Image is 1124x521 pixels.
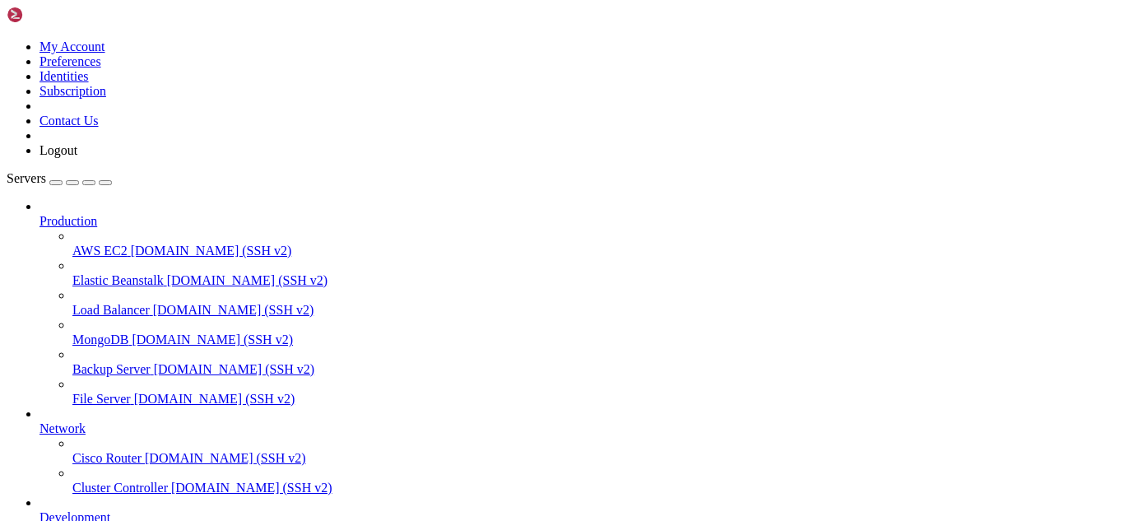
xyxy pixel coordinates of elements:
[72,303,1117,318] a: Load Balancer [DOMAIN_NAME] (SSH v2)
[171,481,332,495] span: [DOMAIN_NAME] (SSH v2)
[39,84,106,98] a: Subscription
[39,40,105,53] a: My Account
[153,303,314,317] span: [DOMAIN_NAME] (SSH v2)
[72,244,1117,258] a: AWS EC2 [DOMAIN_NAME] (SSH v2)
[72,318,1117,347] li: MongoDB [DOMAIN_NAME] (SSH v2)
[154,362,315,376] span: [DOMAIN_NAME] (SSH v2)
[72,451,1117,466] a: Cisco Router [DOMAIN_NAME] (SSH v2)
[39,421,86,435] span: Network
[39,143,77,157] a: Logout
[39,114,99,128] a: Contact Us
[39,407,1117,495] li: Network
[7,7,101,23] img: Shellngn
[39,199,1117,407] li: Production
[72,333,128,347] span: MongoDB
[72,481,1117,495] a: Cluster Controller [DOMAIN_NAME] (SSH v2)
[167,273,328,287] span: [DOMAIN_NAME] (SSH v2)
[72,392,1117,407] a: File Server [DOMAIN_NAME] (SSH v2)
[7,171,46,185] span: Servers
[72,392,131,406] span: File Server
[134,392,295,406] span: [DOMAIN_NAME] (SSH v2)
[72,481,168,495] span: Cluster Controller
[72,303,150,317] span: Load Balancer
[72,451,142,465] span: Cisco Router
[72,436,1117,466] li: Cisco Router [DOMAIN_NAME] (SSH v2)
[7,171,112,185] a: Servers
[72,258,1117,288] li: Elastic Beanstalk [DOMAIN_NAME] (SSH v2)
[39,214,97,228] span: Production
[72,229,1117,258] li: AWS EC2 [DOMAIN_NAME] (SSH v2)
[39,421,1117,436] a: Network
[72,377,1117,407] li: File Server [DOMAIN_NAME] (SSH v2)
[131,244,292,258] span: [DOMAIN_NAME] (SSH v2)
[145,451,306,465] span: [DOMAIN_NAME] (SSH v2)
[72,362,1117,377] a: Backup Server [DOMAIN_NAME] (SSH v2)
[39,69,89,83] a: Identities
[72,273,1117,288] a: Elastic Beanstalk [DOMAIN_NAME] (SSH v2)
[72,333,1117,347] a: MongoDB [DOMAIN_NAME] (SSH v2)
[72,466,1117,495] li: Cluster Controller [DOMAIN_NAME] (SSH v2)
[39,214,1117,229] a: Production
[132,333,293,347] span: [DOMAIN_NAME] (SSH v2)
[72,347,1117,377] li: Backup Server [DOMAIN_NAME] (SSH v2)
[72,244,128,258] span: AWS EC2
[72,288,1117,318] li: Load Balancer [DOMAIN_NAME] (SSH v2)
[39,54,101,68] a: Preferences
[72,362,151,376] span: Backup Server
[72,273,164,287] span: Elastic Beanstalk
